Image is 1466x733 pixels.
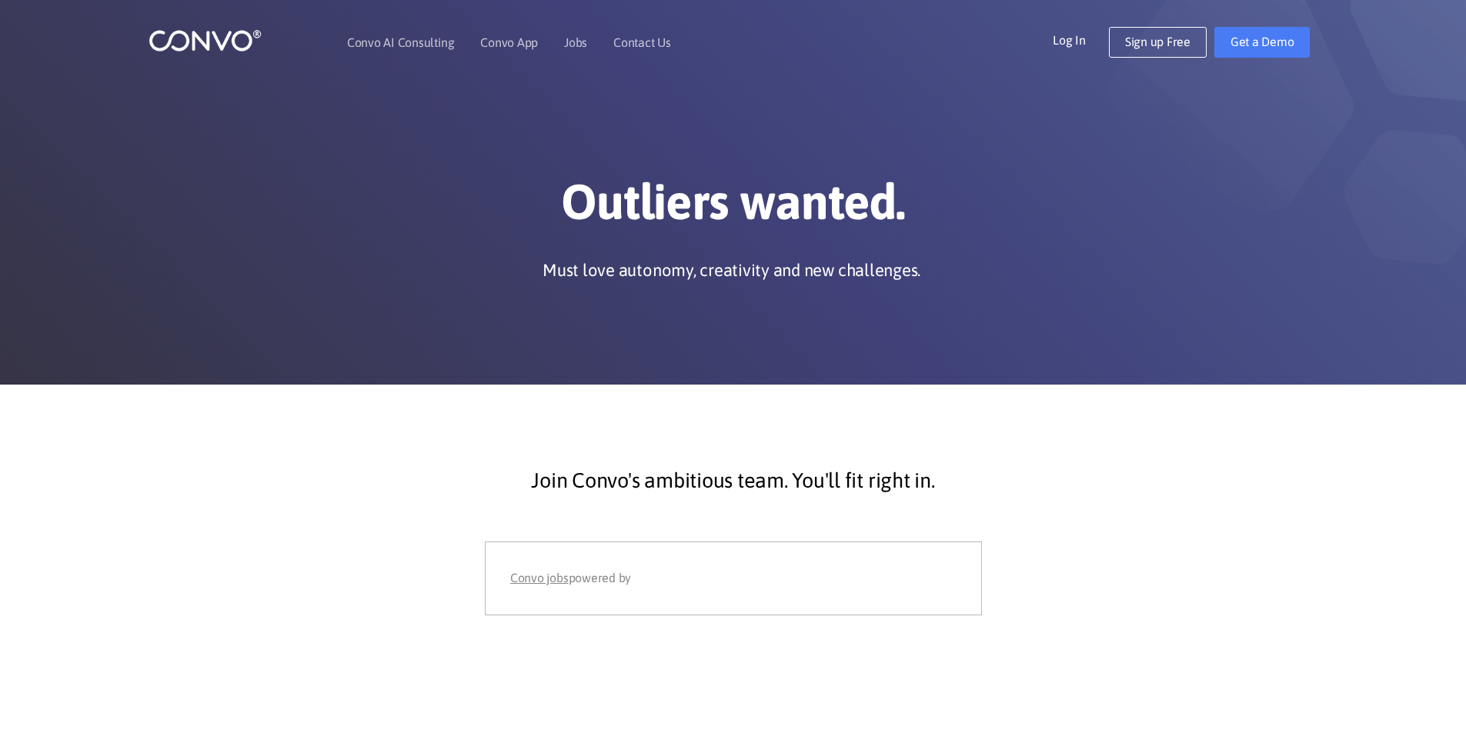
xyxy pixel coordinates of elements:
[318,461,1149,500] p: Join Convo's ambitious team. You'll fit right in.
[510,567,569,590] a: Convo jobs
[347,36,454,48] a: Convo AI Consulting
[543,258,920,282] p: Must love autonomy, creativity and new challenges.
[480,36,538,48] a: Convo App
[510,567,956,590] div: powered by
[1109,27,1207,58] a: Sign up Free
[306,172,1160,243] h1: Outliers wanted.
[613,36,671,48] a: Contact Us
[1214,27,1311,58] a: Get a Demo
[564,36,587,48] a: Jobs
[1053,27,1109,52] a: Log In
[149,28,262,52] img: logo_1.png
